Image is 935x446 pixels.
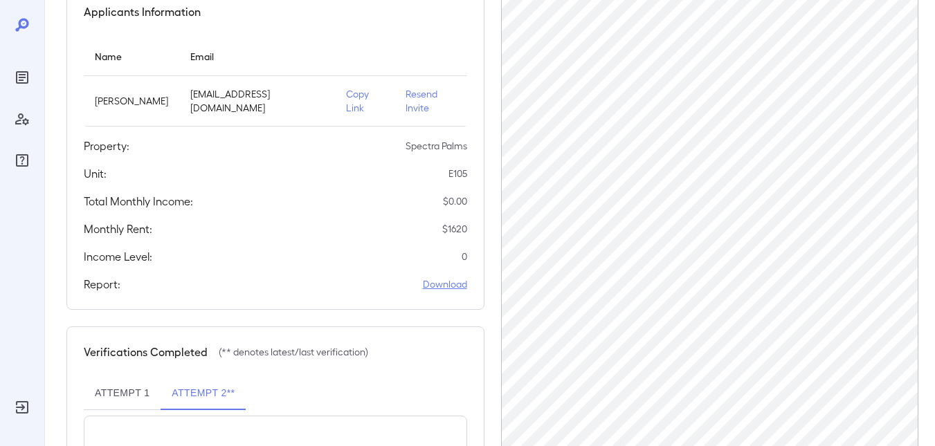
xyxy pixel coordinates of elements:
[11,149,33,171] div: FAQ
[11,108,33,130] div: Manage Users
[442,222,467,236] p: $ 1620
[161,377,246,410] button: Attempt 2**
[84,165,107,182] h5: Unit:
[84,3,201,20] h5: Applicants Information
[95,94,168,108] p: [PERSON_NAME]
[11,396,33,418] div: Log Out
[84,248,152,265] h5: Income Level:
[84,193,193,210] h5: Total Monthly Income:
[190,87,324,115] p: [EMAIL_ADDRESS][DOMAIN_NAME]
[423,277,467,291] a: Download
[84,37,179,76] th: Name
[84,138,129,154] h5: Property:
[406,87,456,115] p: Resend Invite
[179,37,335,76] th: Email
[443,194,467,208] p: $ 0.00
[84,377,161,410] button: Attempt 1
[462,250,467,263] p: 0
[448,167,467,180] p: E105
[219,345,368,359] p: (** denotes latest/last verification)
[84,276,120,292] h5: Report:
[84,221,152,237] h5: Monthly Rent:
[84,344,208,360] h5: Verifications Completed
[84,37,467,127] table: simple table
[11,66,33,89] div: Reports
[346,87,383,115] p: Copy Link
[406,139,467,153] p: Spectra Palms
